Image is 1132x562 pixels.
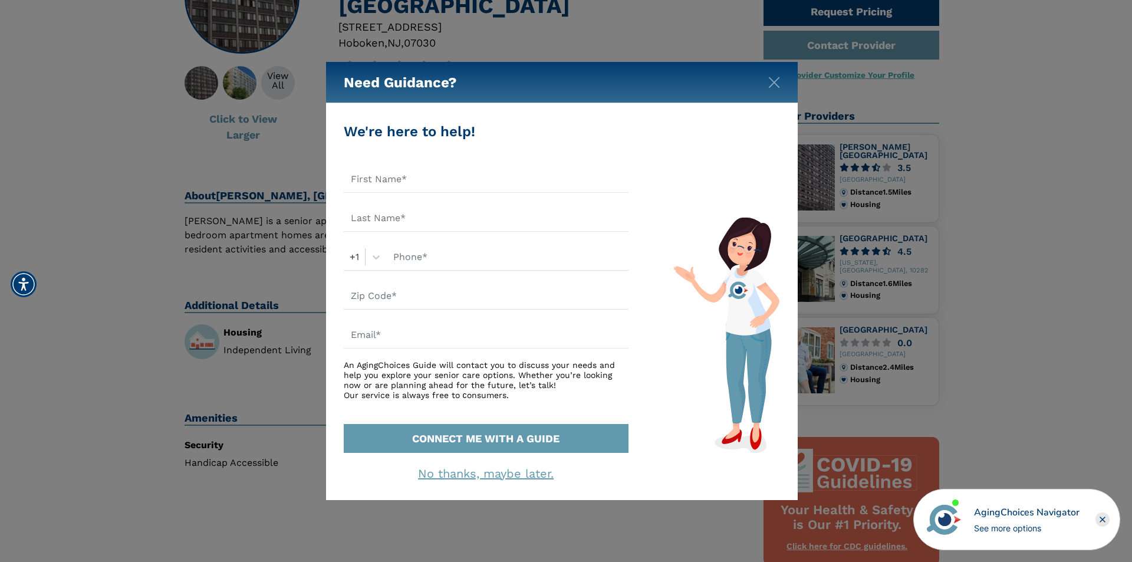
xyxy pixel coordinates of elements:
img: modal-close.svg [768,77,780,88]
img: match-guide-form.svg [673,217,779,453]
div: See more options [974,522,1080,534]
input: Phone* [386,244,628,271]
div: AgingChoices Navigator [974,505,1080,520]
button: CONNECT ME WITH A GUIDE [344,424,628,453]
div: We're here to help! [344,121,628,142]
a: No thanks, maybe later. [418,466,554,481]
button: Close [768,74,780,86]
input: Email* [344,321,628,349]
input: Zip Code* [344,282,628,310]
h5: Need Guidance? [344,62,457,103]
img: avatar [924,499,964,540]
input: First Name* [344,166,628,193]
div: Close [1095,512,1110,527]
input: Last Name* [344,205,628,232]
div: An AgingChoices Guide will contact you to discuss your needs and help you explore your senior car... [344,360,628,400]
div: Accessibility Menu [11,271,37,297]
